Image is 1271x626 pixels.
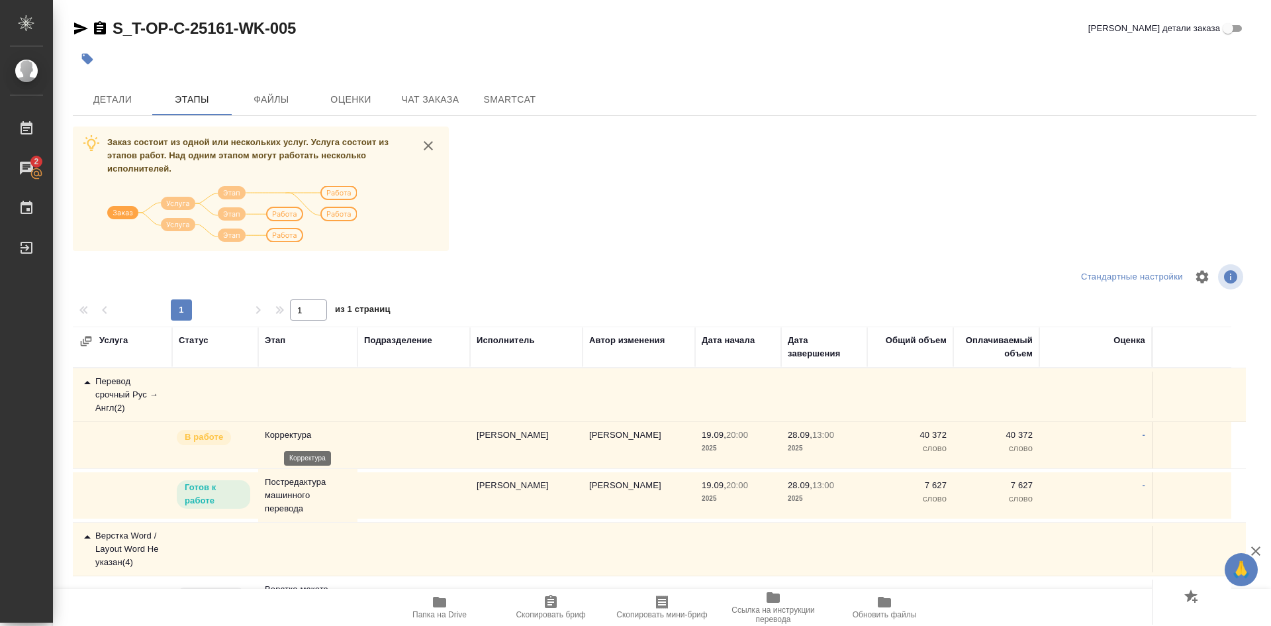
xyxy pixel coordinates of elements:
span: Этапы [160,91,224,108]
p: 58 [874,586,947,600]
span: Детали [81,91,144,108]
span: из 1 страниц [335,301,391,321]
p: 19.09, [702,480,726,490]
button: Скопировать мини-бриф [606,589,718,626]
p: 28.09, [702,588,726,598]
button: Добавить оценку [1181,586,1203,609]
div: split button [1078,267,1186,287]
div: Подразделение [364,334,432,347]
span: [PERSON_NAME] детали заказа [1088,22,1220,35]
button: Скопировать ссылку для ЯМессенджера [73,21,89,36]
p: 40 372 [960,429,1033,442]
td: [PERSON_NAME] [470,472,583,519]
p: 19.09, [702,430,726,440]
p: Верстка макета средней сложности (MS ... [265,583,351,623]
div: Автор изменения [589,334,665,347]
p: 2025 [702,442,775,455]
p: слово [874,442,947,455]
p: Постредактура машинного перевода [265,476,351,515]
button: Скопировать бриф [495,589,606,626]
td: [PERSON_NAME] [470,422,583,468]
span: 2 [26,155,46,168]
div: Статус [179,334,209,347]
div: Дата завершения [788,334,861,360]
a: - [1143,588,1145,598]
p: 13:00 [726,588,748,598]
p: 28.09, [788,480,812,490]
p: 29.09, [788,588,812,598]
p: слово [960,492,1033,505]
p: 13:00 [812,430,834,440]
p: В работе [185,431,223,444]
div: Исполнитель [477,334,535,347]
div: Перевод срочный Рус → Англ ( 2 ) [79,375,165,415]
span: SmartCat [478,91,541,108]
button: close [418,136,438,156]
span: Обновить файлы [853,610,917,619]
span: Заказ состоит из одной или нескольких услуг. Услуга состоит из этапов работ. Над одним этапом мог... [107,137,389,174]
div: Оплачиваемый объем [960,334,1033,360]
p: 2025 [702,492,775,505]
a: 2 [3,152,50,185]
a: S_T-OP-C-25161-WK-005 [113,19,296,37]
span: Настроить таблицу [1186,261,1218,293]
button: Ссылка на инструкции перевода [718,589,829,626]
div: Этап [265,334,285,347]
button: Скопировать ссылку [92,21,108,36]
span: Чат заказа [399,91,462,108]
button: Папка на Drive [384,589,495,626]
p: слово [960,442,1033,455]
div: Услуга [79,334,212,348]
div: Общий объем [886,334,947,347]
p: 40 372 [874,429,947,442]
span: Ссылка на инструкции перевода [726,605,821,624]
p: 7 627 [874,479,947,492]
p: 2025 [788,492,861,505]
p: В ожидании [185,588,237,601]
td: Русал [357,580,470,626]
p: Корректура [265,429,351,442]
p: 58 [960,586,1033,600]
p: 20:00 [726,430,748,440]
p: слово [874,492,947,505]
div: Верстка Word / Layout Word Не указан ( 4 ) [79,529,165,569]
p: 7 627 [960,479,1033,492]
button: 🙏 [1225,553,1258,586]
span: Файлы [240,91,303,108]
td: [PERSON_NAME] [583,472,695,519]
p: 20:00 [726,480,748,490]
td: [PERSON_NAME] [470,580,583,626]
a: - [1143,430,1145,440]
span: Оценки [319,91,383,108]
span: 🙏 [1230,556,1252,584]
div: Дата начала [702,334,755,347]
p: 13:00 [812,480,834,490]
p: 14:00 [812,588,834,598]
button: Развернуть [79,335,93,348]
p: 2025 [788,442,861,455]
a: - [1143,480,1145,490]
span: Скопировать бриф [516,610,585,619]
span: Скопировать мини-бриф [616,610,707,619]
div: Оценка [1113,334,1145,347]
td: [PERSON_NAME] [583,580,695,626]
span: Посмотреть информацию [1218,264,1246,289]
span: Папка на Drive [412,610,467,619]
button: Обновить файлы [829,589,940,626]
p: 28.09, [788,430,812,440]
td: [PERSON_NAME] [583,422,695,468]
button: Добавить тэг [73,44,102,74]
p: Готов к работе [185,481,242,507]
